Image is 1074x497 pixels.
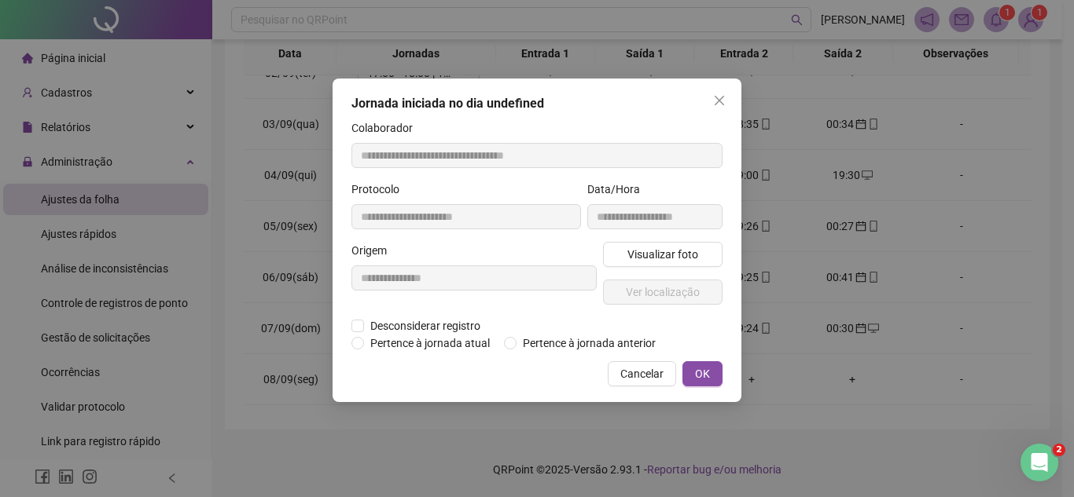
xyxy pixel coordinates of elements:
[627,246,698,263] span: Visualizar foto
[351,181,410,198] label: Protocolo
[351,94,723,113] div: Jornada iniciada no dia undefined
[707,88,732,113] button: Close
[364,334,496,352] span: Pertence à jornada atual
[603,280,723,305] button: Ver localização
[1021,444,1058,481] iframe: Intercom live chat
[364,317,487,334] span: Desconsiderar registro
[713,94,726,107] span: close
[351,242,397,259] label: Origem
[351,119,423,137] label: Colaborador
[608,361,676,386] button: Cancelar
[603,242,723,267] button: Visualizar foto
[682,361,723,386] button: OK
[517,334,662,352] span: Pertence à jornada anterior
[587,181,650,198] label: Data/Hora
[620,365,664,382] span: Cancelar
[695,365,710,382] span: OK
[1053,444,1065,456] span: 2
